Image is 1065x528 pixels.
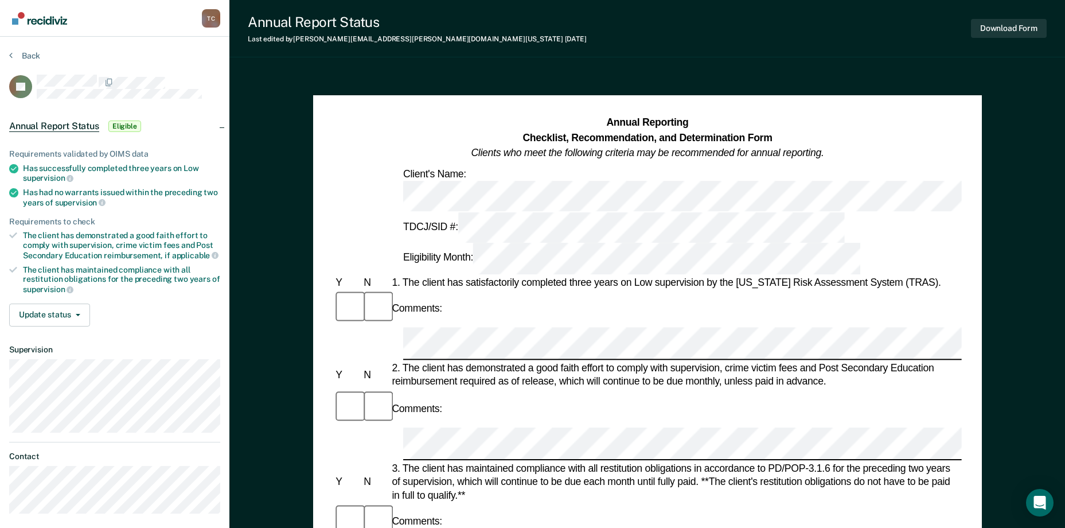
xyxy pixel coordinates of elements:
[9,51,40,61] button: Back
[55,198,106,207] span: supervision
[361,475,389,489] div: N
[9,304,90,327] button: Update status
[202,9,220,28] button: Profile dropdown button
[565,35,587,43] span: [DATE]
[389,401,444,415] div: Comments:
[361,275,389,289] div: N
[172,251,219,260] span: applicable
[23,231,220,260] div: The client has demonstrated a good faith effort to comply with supervision, crime victim fees and...
[9,121,99,132] span: Annual Report Status
[471,147,824,158] em: Clients who meet the following criteria may be recommended for annual reporting.
[333,275,361,289] div: Y
[9,452,220,461] dt: Contact
[9,149,220,159] div: Requirements validated by OIMS data
[389,462,961,503] div: 3. The client has maintained compliance with all restitution obligations in accordance to PD/POP-...
[401,243,862,274] div: Eligibility Month:
[23,285,73,294] span: supervision
[389,275,961,289] div: 1. The client has satisfactorily completed three years on Low supervision by the [US_STATE] Risk ...
[333,368,361,382] div: Y
[9,345,220,355] dt: Supervision
[23,173,73,183] span: supervision
[606,117,688,128] strong: Annual Reporting
[1026,489,1054,517] div: Open Intercom Messenger
[23,188,220,207] div: Has had no warrants issued within the preceding two years of
[248,35,587,43] div: Last edited by [PERSON_NAME][EMAIL_ADDRESS][PERSON_NAME][DOMAIN_NAME][US_STATE]
[971,19,1047,38] button: Download Form
[389,301,444,315] div: Comments:
[23,265,220,294] div: The client has maintained compliance with all restitution obligations for the preceding two years of
[389,362,961,389] div: 2. The client has demonstrated a good faith effort to comply with supervision, crime victim fees ...
[23,164,220,183] div: Has successfully completed three years on Low
[9,217,220,227] div: Requirements to check
[202,9,220,28] div: T C
[12,12,67,25] img: Recidiviz
[333,475,361,489] div: Y
[401,212,847,243] div: TDCJ/SID #:
[108,121,141,132] span: Eligible
[248,14,587,30] div: Annual Report Status
[522,132,772,143] strong: Checklist, Recommendation, and Determination Form
[361,368,389,382] div: N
